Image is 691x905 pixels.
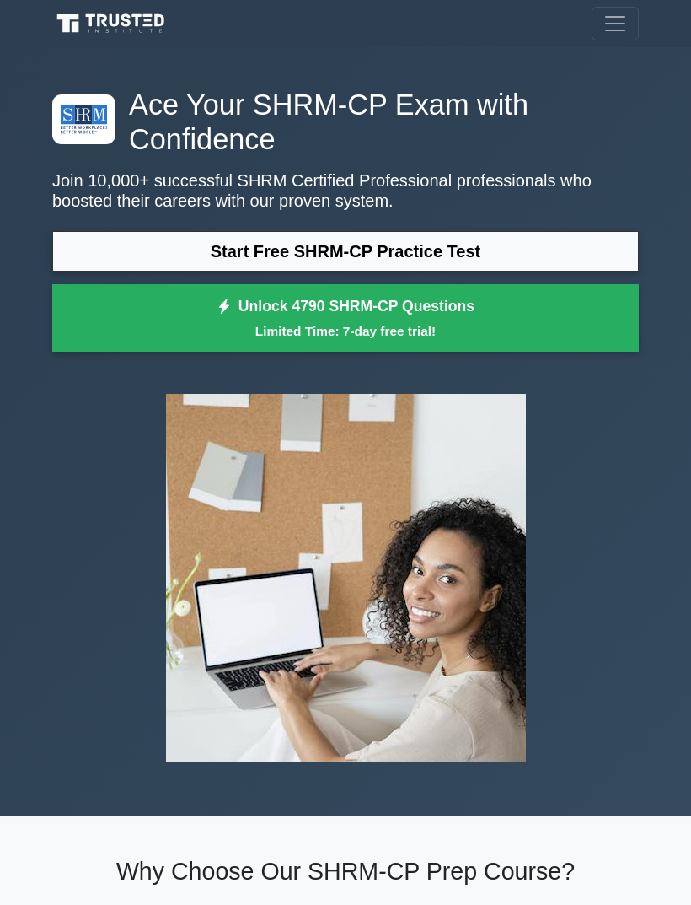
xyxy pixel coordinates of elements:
[52,857,639,886] h2: Why Choose Our SHRM-CP Prep Course?
[52,231,639,272] a: Start Free SHRM-CP Practice Test
[52,170,639,211] p: Join 10,000+ successful SHRM Certified Professional professionals who boosted their careers with ...
[592,7,639,40] button: Toggle navigation
[52,88,639,157] h1: Ace Your SHRM-CP Exam with Confidence
[52,284,639,352] a: Unlock 4790 SHRM-CP QuestionsLimited Time: 7-day free trial!
[73,321,618,341] small: Limited Time: 7-day free trial!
